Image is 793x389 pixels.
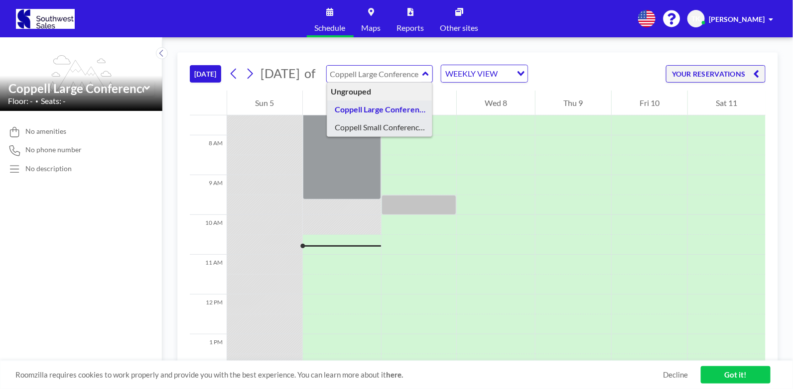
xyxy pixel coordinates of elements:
span: • [35,98,38,104]
span: [PERSON_NAME] [709,15,765,23]
div: 11 AM [190,255,227,294]
span: Roomzilla requires cookies to work properly and provide you with the best experience. You can lea... [15,370,663,380]
div: 9 AM [190,175,227,215]
span: WEEKLY VIEW [443,67,500,80]
a: here. [386,370,403,379]
img: organization-logo [16,9,75,29]
span: Maps [362,24,381,32]
span: No amenities [25,127,66,136]
div: Search for option [441,65,528,82]
span: Floor: - [8,96,33,106]
span: Schedule [315,24,346,32]
span: No phone number [25,145,82,154]
span: Reports [397,24,424,32]
div: 8 AM [190,135,227,175]
div: Wed 8 [457,91,535,115]
div: Ungrouped [327,83,432,100]
div: Sun 5 [227,91,302,115]
div: No description [25,164,72,173]
button: YOUR RESERVATIONS [666,65,766,83]
span: TK [692,14,701,23]
div: Coppell Large Conference Room [327,100,432,118]
span: [DATE] [261,66,300,81]
span: Seats: - [41,96,66,106]
div: Fri 10 [612,91,688,115]
span: of [305,66,316,81]
div: Thu 9 [535,91,611,115]
a: Got it! [701,366,771,384]
input: Search for option [501,67,511,80]
div: Mon 6 [303,91,382,115]
div: Sat 11 [688,91,766,115]
button: [DATE] [190,65,221,83]
input: Coppell Large Conference Room [327,66,422,82]
div: 12 PM [190,294,227,334]
div: Coppell Small Conference Room [327,118,432,136]
input: Coppell Large Conference Room [8,81,144,96]
a: Decline [663,370,688,380]
div: 10 AM [190,215,227,255]
div: 7 AM [190,96,227,135]
div: 1 PM [190,334,227,374]
span: Other sites [440,24,479,32]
